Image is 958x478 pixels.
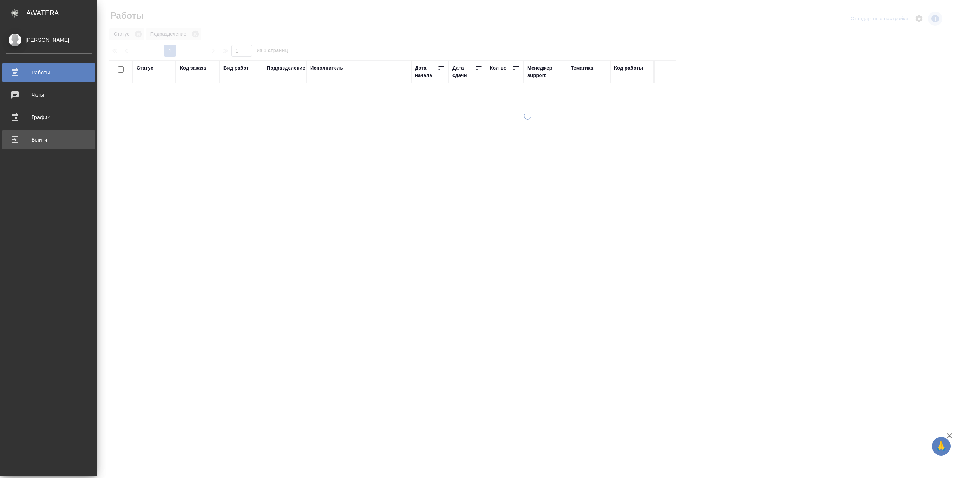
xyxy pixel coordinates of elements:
[6,112,92,123] div: График
[6,134,92,145] div: Выйти
[310,64,343,72] div: Исполнитель
[415,64,437,79] div: Дата начала
[6,36,92,44] div: [PERSON_NAME]
[2,63,95,82] a: Работы
[6,89,92,101] div: Чаты
[452,64,475,79] div: Дата сдачи
[137,64,153,72] div: Статус
[935,438,948,454] span: 🙏
[490,64,507,72] div: Кол-во
[2,108,95,127] a: График
[527,64,563,79] div: Менеджер support
[6,67,92,78] div: Работы
[2,86,95,104] a: Чаты
[571,64,593,72] div: Тематика
[223,64,249,72] div: Вид работ
[180,64,206,72] div: Код заказа
[26,6,97,21] div: AWATERA
[2,130,95,149] a: Выйти
[614,64,643,72] div: Код работы
[267,64,305,72] div: Подразделение
[932,437,951,456] button: 🙏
